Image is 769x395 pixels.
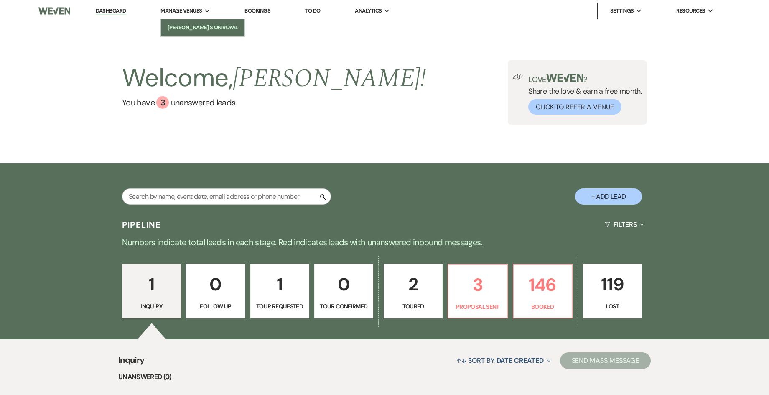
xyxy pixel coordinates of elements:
p: Tour Requested [256,302,304,311]
span: Settings [610,7,634,15]
span: ↑↓ [456,356,466,365]
a: 1Inquiry [122,264,181,318]
span: [PERSON_NAME] ! [233,59,426,98]
p: 146 [519,271,567,299]
input: Search by name, event date, email address or phone number [122,188,331,205]
p: 1 [127,270,176,298]
button: Send Mass Message [560,352,651,369]
p: 119 [588,270,637,298]
p: 0 [191,270,239,298]
p: Follow Up [191,302,239,311]
a: To Do [305,7,320,14]
a: You have 3 unanswered leads. [122,96,426,109]
h2: Welcome, [122,60,426,96]
span: Inquiry [118,354,145,372]
p: Proposal Sent [453,302,502,311]
span: Analytics [355,7,382,15]
a: [PERSON_NAME]'s On Royal [161,19,244,36]
img: weven-logo-green.svg [546,74,583,82]
a: Bookings [244,7,270,14]
button: Sort By Date Created [453,349,553,372]
p: 3 [453,271,502,299]
a: 2Toured [384,264,443,318]
p: 1 [256,270,304,298]
p: Love ? [528,74,642,83]
p: Tour Confirmed [320,302,368,311]
div: 3 [156,96,169,109]
button: Filters [601,213,647,236]
button: + Add Lead [575,188,642,205]
li: [PERSON_NAME]'s On Royal [165,23,240,32]
span: Date Created [497,356,544,365]
p: Inquiry [127,302,176,311]
a: 3Proposal Sent [448,264,507,318]
a: 0Tour Confirmed [314,264,373,318]
p: 2 [389,270,437,298]
img: loud-speaker-illustration.svg [513,74,523,80]
img: Weven Logo [38,2,70,20]
li: Unanswered (0) [118,372,651,382]
h3: Pipeline [122,219,161,231]
a: 1Tour Requested [250,264,309,318]
p: 0 [320,270,368,298]
div: Share the love & earn a free month. [523,74,642,115]
span: Manage Venues [160,7,202,15]
a: Dashboard [96,7,126,15]
p: Lost [588,302,637,311]
span: Resources [676,7,705,15]
a: 119Lost [583,264,642,318]
p: Numbers indicate total leads in each stage. Red indicates leads with unanswered inbound messages. [84,236,685,249]
p: Toured [389,302,437,311]
a: 146Booked [513,264,573,318]
p: Booked [519,302,567,311]
button: Click to Refer a Venue [528,99,621,115]
a: 0Follow Up [186,264,245,318]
